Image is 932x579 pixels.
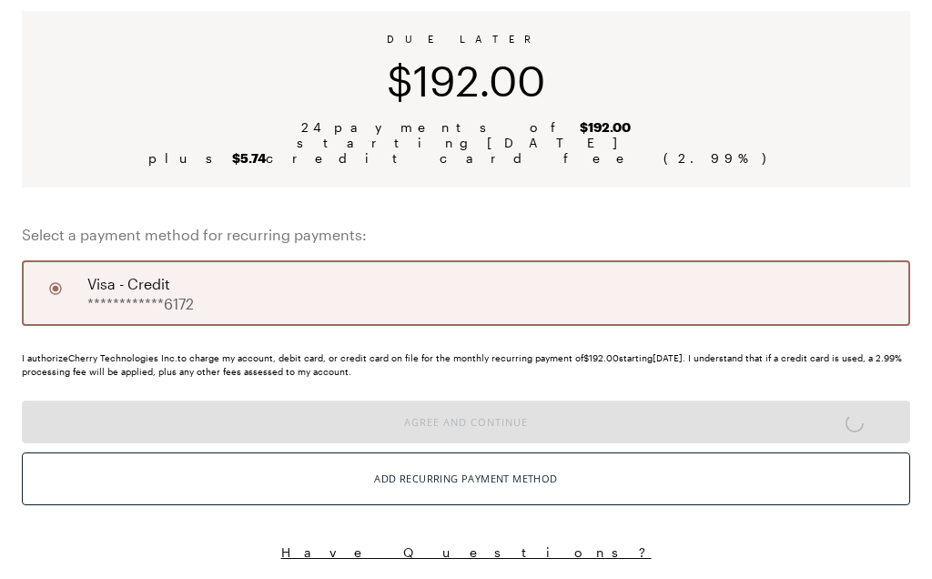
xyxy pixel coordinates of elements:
[301,119,631,135] span: 24 payments of
[22,543,910,561] button: Have Questions?
[387,33,545,45] span: DUE LATER
[87,273,170,295] span: visa - credit
[22,351,910,379] div: I authorize Cherry Technologies Inc. to charge my account, debit card, or credit card on file for...
[148,150,785,166] span: plus credit card fee ( 2.99 %)
[297,135,635,150] span: starting [DATE]
[387,56,545,105] span: $192.00
[580,119,631,135] b: $192.00
[22,452,910,505] button: Add Recurring Payment Method
[22,401,910,443] button: Agree and Continue
[22,224,910,246] span: Select a payment method for recurring payments:
[232,150,266,166] b: $5.74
